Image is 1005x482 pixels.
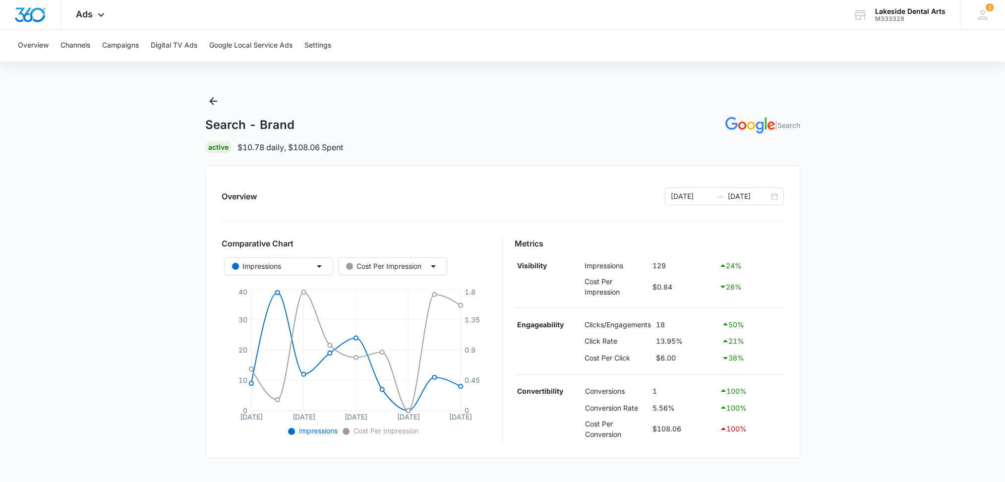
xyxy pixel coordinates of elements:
[60,30,90,61] button: Channels
[465,315,480,324] tspan: 1.35
[583,416,650,442] td: Cost Per Conversion
[297,426,338,435] span: Impressions
[582,350,653,366] td: Cost Per Click
[721,352,781,364] div: 38 %
[243,406,247,415] tspan: 0
[238,288,247,296] tspan: 40
[986,3,994,11] div: notifications count
[719,402,781,414] div: 100 %
[465,406,469,415] tspan: 0
[151,30,197,61] button: Digital TV Ads
[465,288,475,296] tspan: 1.8
[728,191,769,202] input: End date
[650,257,717,274] td: 129
[582,274,650,300] td: Cost Per Impression
[292,413,315,421] tspan: [DATE]
[205,141,232,153] div: Active
[18,30,49,61] button: Overview
[719,281,781,293] div: 26 %
[222,238,491,249] h3: Comparative Chart
[232,261,281,272] div: Impressions
[582,316,653,333] td: Clicks/Engagements
[671,191,712,202] input: Start date
[517,261,547,270] strong: Visibility
[346,261,421,272] div: Cost Per Impression
[238,346,247,354] tspan: 20
[345,413,367,421] tspan: [DATE]
[653,350,719,366] td: $6.00
[465,346,475,354] tspan: 0.9
[205,93,221,109] button: Back
[721,335,781,347] div: 21 %
[102,30,139,61] button: Campaigns
[237,141,343,153] p: $10.78 daily , $108.06 Spent
[650,274,717,300] td: $0.84
[222,190,257,202] h2: Overview
[238,315,247,324] tspan: 30
[716,192,724,200] span: swap-right
[719,385,781,397] div: 100 %
[397,413,419,421] tspan: [DATE]
[719,260,781,272] div: 24 %
[582,257,650,274] td: Impressions
[583,383,650,400] td: Conversions
[725,117,775,133] img: GOOGLE_ADS
[352,426,418,435] span: Cost Per Impression
[515,238,784,249] h3: Metrics
[582,333,653,350] td: Click Rate
[205,118,295,132] h1: Search - Brand
[517,387,563,395] strong: Convertibility
[238,376,247,384] tspan: 10
[716,192,724,200] span: to
[224,257,333,275] button: Impressions
[240,413,263,421] tspan: [DATE]
[465,376,480,384] tspan: 0.45
[650,416,717,442] td: $108.06
[775,120,800,130] p: | Search
[76,9,93,19] span: Ads
[650,399,717,416] td: 5.56%
[653,316,719,333] td: 18
[338,257,447,275] button: Cost Per Impression
[875,7,946,15] div: account name
[449,413,472,421] tspan: [DATE]
[986,3,994,11] span: 1
[721,318,781,330] div: 50 %
[209,30,293,61] button: Google Local Service Ads
[517,320,564,329] strong: Engageability
[304,30,331,61] button: Settings
[875,15,946,22] div: account id
[719,423,781,435] div: 100 %
[650,383,717,400] td: 1
[583,399,650,416] td: Conversion Rate
[653,333,719,350] td: 13.95%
